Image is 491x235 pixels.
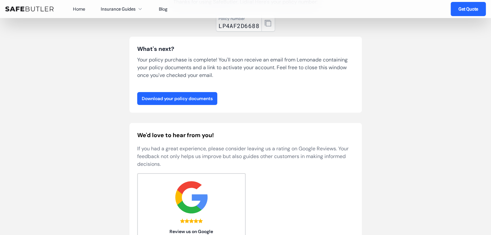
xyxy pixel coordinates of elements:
[137,44,354,53] h3: What's next?
[137,92,217,105] a: Download your policy documents
[180,219,203,223] div: 5.0
[73,6,85,12] a: Home
[138,228,245,235] span: Review us on Google
[159,6,168,12] a: Blog
[219,21,259,30] div: LP4AF2D6688
[137,56,354,79] p: Your policy purchase is complete! You'll soon receive an email from Lemonade containing your poli...
[137,131,354,140] h2: We'd love to hear from you!
[451,2,486,16] a: Get Quote
[101,5,143,13] button: Insurance Guides
[175,181,208,213] img: google.svg
[137,145,354,168] p: If you had a great experience, please consider leaving us a rating on Google Reviews. Your feedba...
[219,16,259,21] div: Policy number
[5,6,54,12] img: SafeButler Text Logo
